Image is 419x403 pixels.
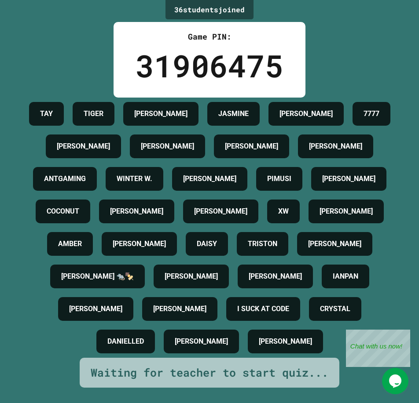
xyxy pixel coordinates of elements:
[382,368,410,394] iframe: chat widget
[69,304,122,314] h4: [PERSON_NAME]
[194,206,247,217] h4: [PERSON_NAME]
[237,304,289,314] h4: I SUCK AT CODE
[58,239,82,249] h4: AMBER
[57,141,110,152] h4: [PERSON_NAME]
[153,304,206,314] h4: [PERSON_NAME]
[346,330,410,367] iframe: chat widget
[248,239,277,249] h4: TRISTON
[175,336,228,347] h4: [PERSON_NAME]
[47,206,79,217] h4: COCONUT
[322,174,375,184] h4: [PERSON_NAME]
[320,206,373,217] h4: [PERSON_NAME]
[165,271,218,282] h4: [PERSON_NAME]
[225,141,278,152] h4: [PERSON_NAME]
[218,109,249,119] h4: JASMINE
[333,271,358,282] h4: IANPAN
[44,174,86,184] h4: ANTGAMING
[117,174,152,184] h4: WINTER W.
[134,109,187,119] h4: [PERSON_NAME]
[308,239,361,249] h4: [PERSON_NAME]
[40,109,53,119] h4: TAY
[183,174,236,184] h4: [PERSON_NAME]
[136,31,283,43] div: Game PIN:
[320,304,350,314] h4: CRYSTAL
[249,271,302,282] h4: [PERSON_NAME]
[309,141,362,152] h4: [PERSON_NAME]
[267,174,291,184] h4: PIMUSI
[141,141,194,152] h4: [PERSON_NAME]
[91,364,328,381] div: Waiting for teacher to start quiz...
[61,271,134,282] h4: [PERSON_NAME] 🐀🍢
[364,109,379,119] h4: 7777
[84,109,103,119] h4: TIGER
[278,206,289,217] h4: XW
[197,239,217,249] h4: DAISY
[259,336,312,347] h4: [PERSON_NAME]
[279,109,333,119] h4: [PERSON_NAME]
[107,336,144,347] h4: DANIELLED
[113,239,166,249] h4: [PERSON_NAME]
[136,43,283,89] div: 31906475
[110,206,163,217] h4: [PERSON_NAME]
